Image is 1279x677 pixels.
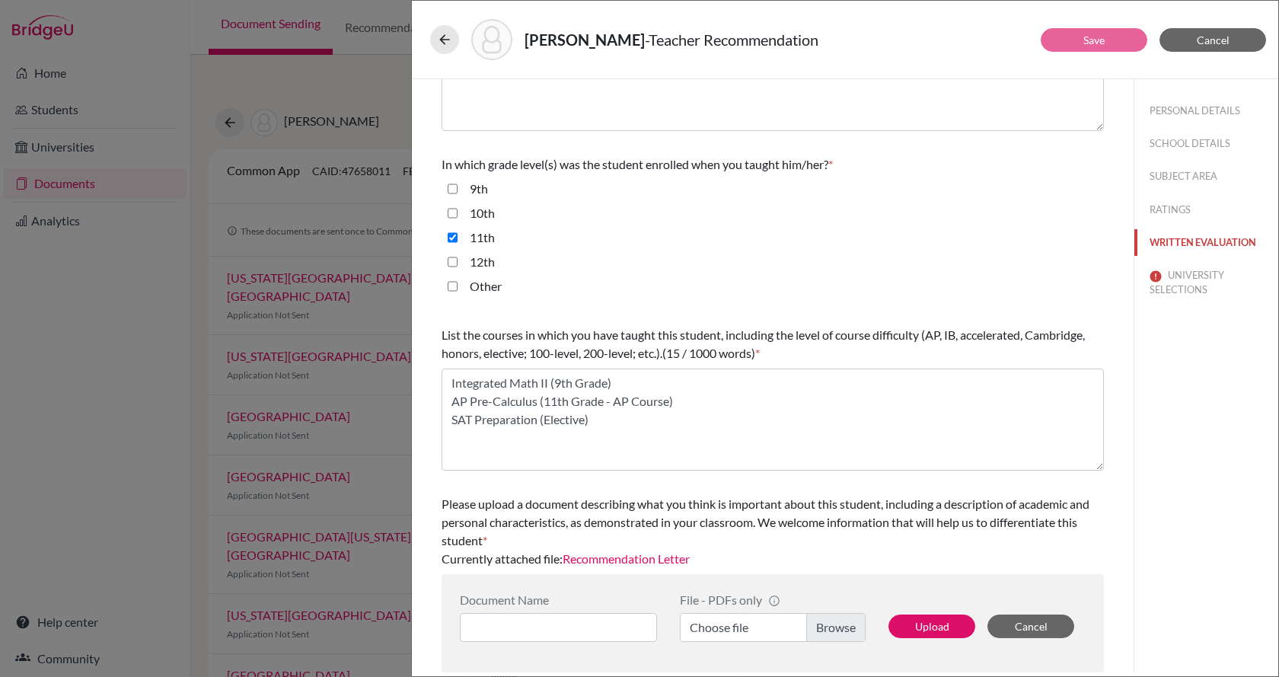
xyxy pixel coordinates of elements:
[470,228,495,247] label: 11th
[1134,262,1278,303] button: UNIVERSITY SELECTIONS
[888,615,975,638] button: Upload
[460,592,657,607] div: Document Name
[563,551,690,566] a: Recommendation Letter
[470,204,495,222] label: 10th
[525,30,645,49] strong: [PERSON_NAME]
[442,157,828,171] span: In which grade level(s) was the student enrolled when you taught him/her?
[442,327,1085,360] span: List the courses in which you have taught this student, including the level of course difficulty ...
[1150,270,1162,283] img: error-544570611efd0a2d1de9.svg
[442,497,1089,548] span: Please upload a document describing what you think is important about this student, including a d...
[680,613,866,642] label: Choose file
[442,489,1104,574] div: Currently attached file:
[1134,229,1278,256] button: WRITTEN EVALUATION
[1134,163,1278,190] button: SUBJECT AREA
[470,253,495,271] label: 12th
[1134,196,1278,223] button: RATINGS
[442,369,1104,471] textarea: Integrated Math II (9th Grade) AP Pre-Calculus (11th Grade - AP Course) SAT Preparation (Elective)
[470,277,502,295] label: Other
[470,180,488,198] label: 9th
[1134,97,1278,124] button: PERSONAL DETAILS
[1134,130,1278,157] button: SCHOOL DETAILS
[987,615,1074,638] button: Cancel
[662,346,755,360] span: (15 / 1000 words)
[768,595,780,607] span: info
[442,29,1104,131] textarea: Outstanding, Leader, Creative, Brilliant, Sharp, Exceptional.
[645,30,818,49] span: - Teacher Recommendation
[680,592,866,607] div: File - PDFs only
